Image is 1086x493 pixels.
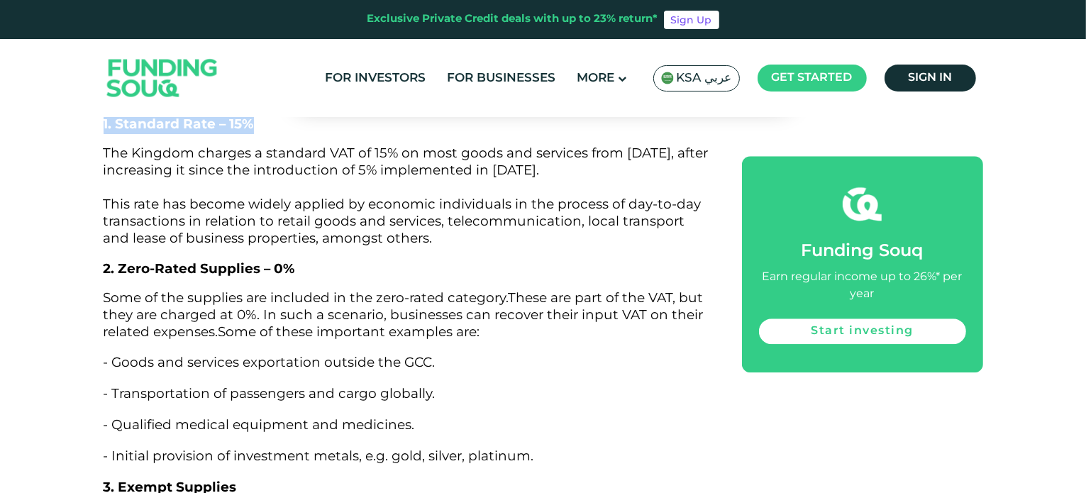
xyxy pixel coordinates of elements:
[104,385,436,401] span: - Transportation of passengers and cargo globally.
[104,116,254,132] span: 1. Standard Rate – 15%
[104,354,436,370] span: - Goods and services exportation outside the GCC.
[367,11,658,28] div: Exclusive Private Credit deals with up to 23% return*
[104,289,704,340] span: These are part of the VAT, but they are charged at 0%. In such a scenario, businesses can recover...
[444,67,560,90] a: For Businesses
[104,448,534,464] span: - Initial provision of investment metals, e.g. gold, silver, platinum.
[104,416,415,433] span: - Qualified medical equipment and medicines.
[104,260,295,277] span: 2. Zero‑Rated Supplies – 0%
[661,72,674,84] img: SA Flag
[759,318,966,344] a: Start investing
[577,72,615,84] span: More
[322,67,430,90] a: For Investors
[664,11,719,29] a: Sign Up
[93,43,232,114] img: Logo
[104,145,709,246] span: The Kingdom charges a standard VAT of 15% on most goods and services from [DATE], after increasin...
[759,269,966,303] div: Earn regular income up to 26%* per year
[677,70,732,87] span: KSA عربي
[802,243,924,260] span: Funding Souq
[843,184,882,223] img: fsicon
[772,72,853,83] span: Get started
[104,289,704,340] span: Some of the supplies are included in the zero-rated category. Some of these important examples are:
[885,65,976,92] a: Sign in
[908,72,952,83] span: Sign in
